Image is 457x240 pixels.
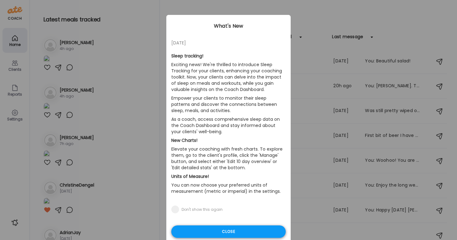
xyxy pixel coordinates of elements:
[182,207,223,212] div: Don't show this again
[171,181,286,196] p: You can now choose your preferred units of measurement (metric or imperial) in the settings.
[166,22,291,30] div: What's New
[171,145,286,172] p: Elevate your coaching with fresh charts. To explore them, go to the client's profile, click the '...
[171,94,286,115] p: Empower your clients to monitor their sleep patterns and discover the connections between sleep, ...
[171,225,286,238] div: Close
[171,115,286,136] p: As a coach, access comprehensive sleep data on the Coach Dashboard and stay informed about your c...
[171,60,286,94] p: Exciting news! We're thrilled to introduce Sleep Tracking for your clients, enhancing your coachi...
[171,173,209,179] b: Units of Measure!
[171,39,286,47] div: [DATE]
[171,137,197,143] b: New Charts!
[171,53,203,59] b: Sleep tracking!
